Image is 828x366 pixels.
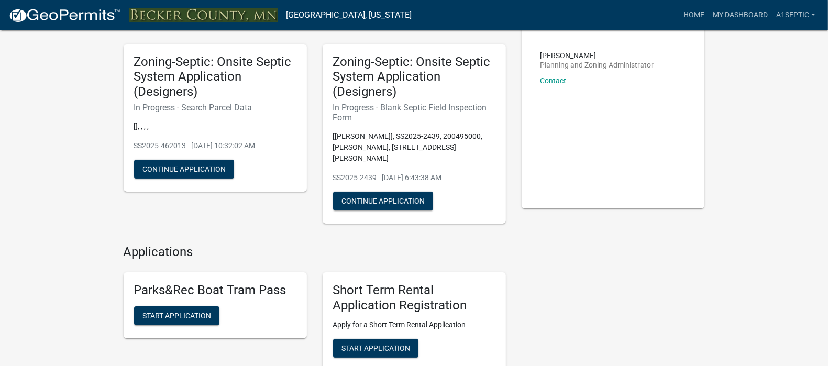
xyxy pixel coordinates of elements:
h4: Applications [124,245,506,260]
p: SS2025-2439 - [DATE] 6:43:38 AM [333,172,495,183]
button: Continue Application [333,192,433,210]
p: [[PERSON_NAME]], SS2025-2439, 200495000, [PERSON_NAME], [STREET_ADDRESS][PERSON_NAME] [333,131,495,164]
p: Planning and Zoning Administrator [540,61,654,69]
h6: In Progress - Blank Septic Field Inspection Form [333,103,495,123]
p: [], , , , [134,121,296,132]
button: Start Application [134,306,219,325]
button: Start Application [333,339,418,358]
h6: In Progress - Search Parcel Data [134,103,296,113]
a: A1SEPTIC [772,5,820,25]
h5: Zoning-Septic: Onsite Septic System Application (Designers) [333,54,495,99]
p: [PERSON_NAME] [540,52,654,59]
p: Apply for a Short Term Rental Application [333,319,495,330]
a: Home [679,5,709,25]
p: SS2025-462013 - [DATE] 10:32:02 AM [134,140,296,151]
span: Start Application [142,311,211,319]
h5: Short Term Rental Application Registration [333,283,495,313]
img: Becker County, Minnesota [129,8,278,22]
a: Contact [540,76,567,85]
h5: Zoning-Septic: Onsite Septic System Application (Designers) [134,54,296,99]
h5: Parks&Rec Boat Tram Pass [134,283,296,298]
span: Start Application [341,343,410,352]
a: My Dashboard [709,5,772,25]
button: Continue Application [134,160,234,179]
a: [GEOGRAPHIC_DATA], [US_STATE] [286,6,412,24]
